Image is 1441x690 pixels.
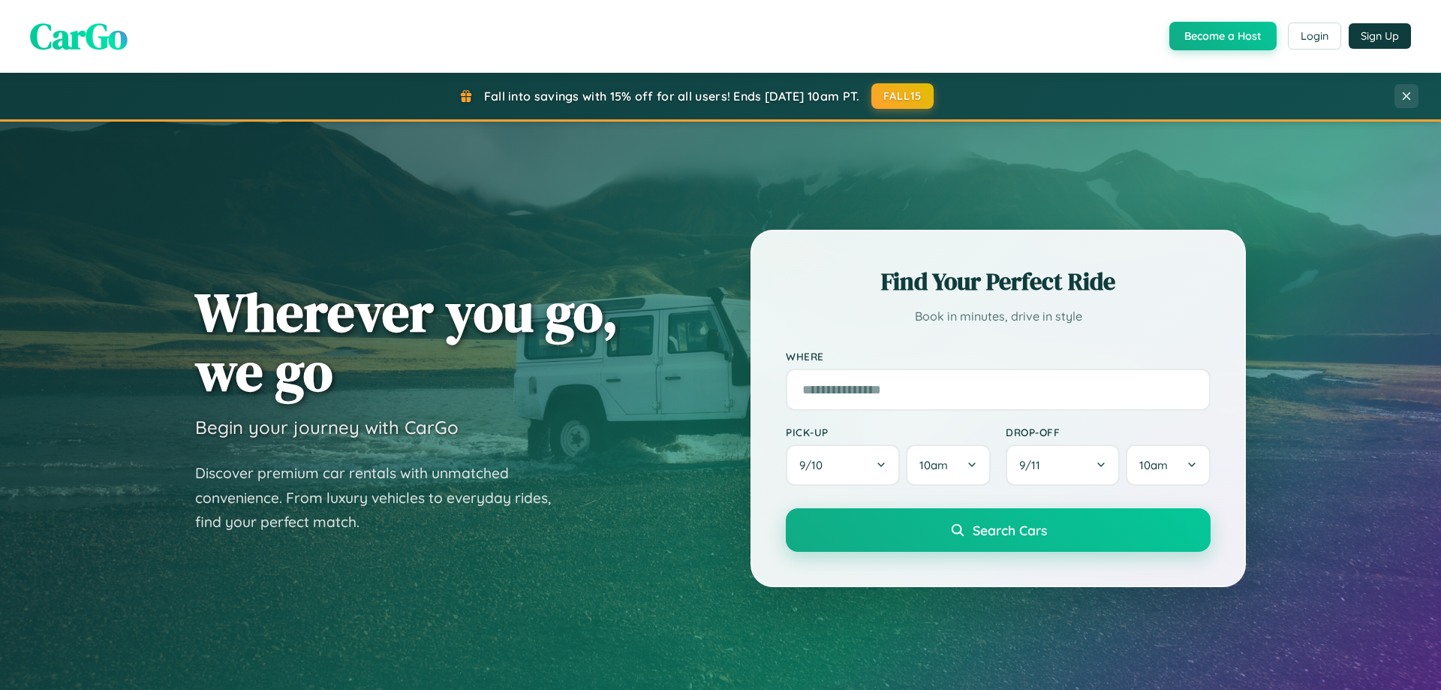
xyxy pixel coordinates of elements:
[484,89,860,104] span: Fall into savings with 15% off for all users! Ends [DATE] 10am PT.
[1019,458,1048,472] span: 9 / 11
[30,11,128,61] span: CarGo
[786,508,1211,552] button: Search Cars
[786,444,900,486] button: 9/10
[1006,426,1211,438] label: Drop-off
[906,444,991,486] button: 10am
[799,458,830,472] span: 9 / 10
[786,265,1211,298] h2: Find Your Perfect Ride
[195,461,570,535] p: Discover premium car rentals with unmatched convenience. From luxury vehicles to everyday rides, ...
[195,416,459,438] h3: Begin your journey with CarGo
[786,306,1211,327] p: Book in minutes, drive in style
[919,458,948,472] span: 10am
[1169,22,1277,50] button: Become a Host
[1349,23,1411,49] button: Sign Up
[195,282,618,401] h1: Wherever you go, we go
[1126,444,1211,486] button: 10am
[786,350,1211,363] label: Where
[786,426,991,438] label: Pick-up
[1139,458,1168,472] span: 10am
[1006,444,1120,486] button: 9/11
[871,83,934,109] button: FALL15
[973,522,1047,538] span: Search Cars
[1288,23,1341,50] button: Login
